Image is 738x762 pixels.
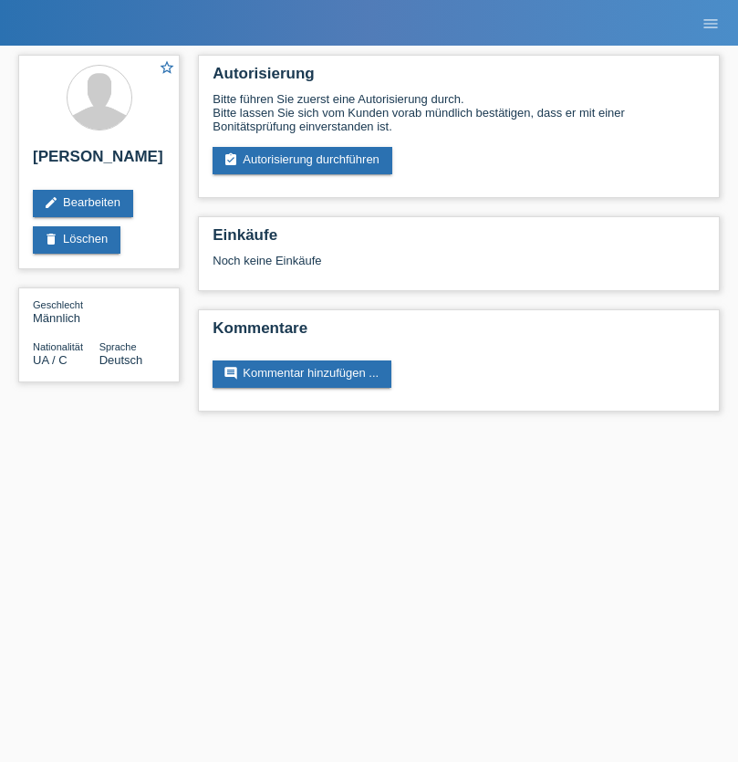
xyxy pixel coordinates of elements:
[33,299,83,310] span: Geschlecht
[213,147,392,174] a: assignment_turned_inAutorisierung durchführen
[692,17,729,28] a: menu
[159,59,175,78] a: star_border
[33,297,99,325] div: Männlich
[213,65,705,92] h2: Autorisierung
[223,152,238,167] i: assignment_turned_in
[33,226,120,254] a: deleteLöschen
[33,341,83,352] span: Nationalität
[33,353,68,367] span: Ukraine / C / 17.07.2021
[33,148,165,175] h2: [PERSON_NAME]
[213,254,705,281] div: Noch keine Einkäufe
[44,232,58,246] i: delete
[213,92,705,133] div: Bitte führen Sie zuerst eine Autorisierung durch. Bitte lassen Sie sich vom Kunden vorab mündlich...
[44,195,58,210] i: edit
[99,353,143,367] span: Deutsch
[99,341,137,352] span: Sprache
[213,319,705,347] h2: Kommentare
[213,360,391,388] a: commentKommentar hinzufügen ...
[159,59,175,76] i: star_border
[33,190,133,217] a: editBearbeiten
[702,15,720,33] i: menu
[213,226,705,254] h2: Einkäufe
[223,366,238,381] i: comment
